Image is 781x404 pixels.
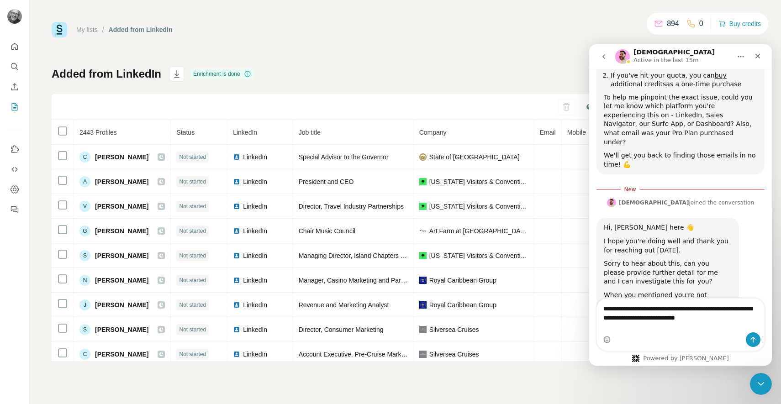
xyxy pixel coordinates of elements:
[243,251,267,260] span: LinkedIn
[179,178,206,186] span: Not started
[429,276,496,285] span: Royal Caribbean Group
[419,326,427,333] img: company-logo
[95,300,148,310] span: [PERSON_NAME]
[567,129,586,136] span: Mobile
[95,152,148,162] span: [PERSON_NAME]
[718,17,761,30] button: Buy credits
[419,277,427,284] img: company-logo
[233,227,240,235] img: LinkedIn logo
[299,129,321,136] span: Job title
[299,326,384,333] span: Director, Consumer Marketing
[299,277,427,284] span: Manager, Casino Marketing and Partnerships
[419,301,427,309] img: company-logo
[79,349,90,360] div: C
[299,153,389,161] span: Special Advisor to the Governor
[79,299,90,310] div: J
[7,161,22,178] button: Use Surfe API
[52,67,161,81] h1: Added from LinkedIn
[7,201,22,218] button: Feedback
[429,226,528,236] span: Art Farm at [GEOGRAPHIC_DATA]
[429,300,496,310] span: Royal Caribbean Group
[7,79,22,95] button: Enrich CSV
[233,203,240,210] img: LinkedIn logo
[419,129,447,136] span: Company
[79,176,90,187] div: A
[579,100,665,114] button: Sync all to Copper (2443)
[243,300,267,310] span: LinkedIn
[190,68,254,79] div: Enrichment is done
[79,226,90,236] div: G
[429,325,479,334] span: Silversea Cruises
[76,26,98,33] a: My lists
[699,18,703,29] p: 0
[233,277,240,284] img: LinkedIn logo
[419,351,427,358] img: company-logo
[429,251,528,260] span: [US_STATE] Visitors & Convention Bureau
[540,129,556,136] span: Email
[7,141,22,157] button: Use Surfe on LinkedIn
[233,326,240,333] img: LinkedIn logo
[7,58,22,75] button: Search
[79,201,90,212] div: V
[79,152,90,163] div: C
[419,227,427,235] img: company-logo
[233,178,240,185] img: LinkedIn logo
[233,301,240,309] img: LinkedIn logo
[176,129,195,136] span: Status
[179,227,206,235] span: Not started
[7,9,22,24] img: Avatar
[243,202,267,211] span: LinkedIn
[79,129,117,136] span: 2443 Profiles
[750,373,772,395] iframe: Intercom live chat
[179,325,206,334] span: Not started
[429,350,479,359] span: Silversea Cruises
[179,153,206,161] span: Not started
[233,129,257,136] span: LinkedIn
[95,226,148,236] span: [PERSON_NAME]
[7,38,22,55] button: Quick start
[7,181,22,198] button: Dashboard
[7,99,22,115] button: My lists
[179,350,206,358] span: Not started
[102,25,104,34] li: /
[419,252,427,259] img: company-logo
[52,22,67,37] img: Surfe Logo
[109,25,173,34] div: Added from LinkedIn
[79,324,90,335] div: S
[95,325,148,334] span: [PERSON_NAME]
[299,301,389,309] span: Revenue and Marketing Analyst
[243,276,267,285] span: LinkedIn
[299,203,404,210] span: Director, Travel Industry Partnerships
[299,351,415,358] span: Account Executive, Pre-Cruise Marketing
[589,44,772,366] iframe: To enrich screen reader interactions, please activate Accessibility in Grammarly extension settings
[179,252,206,260] span: Not started
[299,252,531,259] span: Managing Director, Island Chapters and Kaua'i Visitors Bureau, Executive Director
[429,177,528,186] span: [US_STATE] Visitors & Convention Bureau
[95,177,148,186] span: [PERSON_NAME]
[299,178,354,185] span: President and CEO
[243,226,267,236] span: LinkedIn
[667,18,679,29] p: 894
[79,250,90,261] div: S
